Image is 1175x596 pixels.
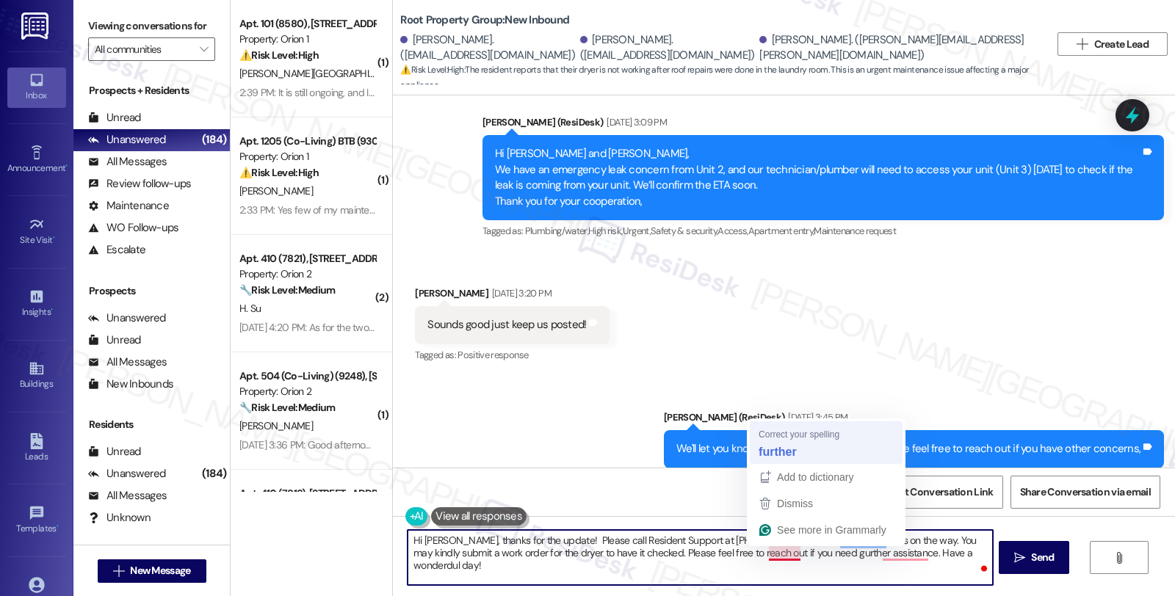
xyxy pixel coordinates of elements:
textarea: To enrich screen reader interactions, please activate Accessibility in Grammarly extension settings [408,530,992,585]
div: We'll let you know when we have an update. Please feel free to reach out if you have other concerns, [676,441,1140,457]
div: [DATE] 3:20 PM [488,286,552,301]
button: New Message [98,559,206,583]
strong: ⚠️ Risk Level: High [239,48,319,62]
span: [PERSON_NAME] [239,419,313,432]
div: Maintenance [88,198,169,214]
i:  [1014,552,1025,564]
div: Review follow-ups [88,176,191,192]
div: Unread [88,110,141,126]
div: [DATE] 3:45 PM [784,410,847,425]
div: Unknown [88,510,151,526]
div: Prospects + Residents [73,83,230,98]
div: [PERSON_NAME]. ([EMAIL_ADDRESS][DOMAIN_NAME]) [580,32,756,64]
span: [PERSON_NAME][GEOGRAPHIC_DATA] [239,67,406,80]
span: [PERSON_NAME] [239,184,313,197]
span: Share Conversation via email [1020,484,1151,500]
span: Create Lead [1094,37,1149,52]
div: Apt. 410 (7821), [STREET_ADDRESS][PERSON_NAME] [239,251,375,266]
button: Create Lead [1057,32,1168,56]
input: All communities [95,37,192,61]
div: [PERSON_NAME]. ([EMAIL_ADDRESS][DOMAIN_NAME]) [400,32,576,64]
i:  [1113,552,1124,564]
span: • [57,521,59,531]
div: Property: Orion 1 [239,149,375,164]
span: Urgent , [623,225,651,237]
div: Unread [88,444,141,459]
strong: ⚠️ Risk Level: High [400,64,463,76]
div: Unanswered [88,466,166,481]
div: WO Follow-ups [88,220,178,236]
a: Inbox [7,68,66,107]
label: Viewing conversations for [88,15,215,37]
span: Maintenance request [814,225,896,237]
a: Leads [7,429,66,468]
span: Positive response [458,349,528,361]
span: High risk , [588,225,623,237]
strong: ⚠️ Risk Level: High [239,166,319,179]
span: Apartment entry , [748,225,814,237]
span: Safety & security , [651,225,717,237]
span: H. Su [239,302,261,315]
a: Insights • [7,284,66,324]
div: Tagged as: [415,344,610,366]
i:  [113,565,124,577]
strong: 🔧 Risk Level: Medium [239,401,335,414]
i:  [1077,38,1088,50]
div: Escalate [88,242,145,258]
button: Send [999,541,1070,574]
span: Plumbing/water , [525,225,588,237]
div: New Inbounds [88,377,173,392]
div: All Messages [88,154,167,170]
span: Send [1031,550,1054,565]
div: Residents [73,417,230,432]
div: All Messages [88,488,167,504]
div: [PERSON_NAME] (ResiDesk) [664,410,1164,430]
div: Apt. 1205 (Co-Living) BTB (9303), [STREET_ADDRESS] [239,134,375,149]
span: : The resident reports that their dryer is not working after roof repairs were done in the laundr... [400,62,1050,94]
div: Property: Orion 1 [239,32,375,47]
div: 2:39 PM: It is still ongoing, and I ran into other residents, we all have the same issues. [239,86,593,99]
strong: 🔧 Risk Level: Medium [239,283,335,297]
b: Root Property Group: New Inbound [400,12,569,28]
div: Apt. 101 (8580), [STREET_ADDRESS] [239,16,375,32]
div: Property: Orion 2 [239,384,375,399]
div: Tagged as: [482,220,1164,241]
div: All Messages [88,355,167,370]
div: Unread [88,332,141,348]
div: Sounds good just keep us posted! [427,317,586,332]
div: [DATE] 3:09 PM [603,115,667,130]
div: [PERSON_NAME] (ResiDesk) [482,115,1164,135]
div: [PERSON_NAME]. ([PERSON_NAME][EMAIL_ADDRESS][PERSON_NAME][DOMAIN_NAME]) [759,32,1039,64]
span: • [51,305,53,315]
i:  [200,43,208,55]
button: Get Conversation Link [882,476,1002,509]
a: Templates • [7,501,66,540]
span: Access , [717,225,748,237]
button: Share Conversation via email [1010,476,1160,509]
span: Get Conversation Link [892,484,993,500]
div: Property: Orion 2 [239,266,375,282]
div: (184) [198,128,230,151]
div: [PERSON_NAME] [415,286,610,306]
span: New Message [130,563,190,578]
a: Site Visit • [7,212,66,252]
div: (184) [198,462,230,485]
span: • [53,233,55,243]
span: • [65,161,68,171]
div: Unanswered [88,310,166,326]
div: 2:33 PM: Yes few of my maintenance request was canceled by the management. I don't know why. [239,203,659,217]
a: Buildings [7,356,66,396]
div: Apt. 410 (7818), [STREET_ADDRESS][PERSON_NAME] [239,486,375,501]
div: Prospects [73,283,230,299]
div: Hi [PERSON_NAME] and [PERSON_NAME], We have an emergency leak concern from Unit 2, and our techni... [495,146,1140,209]
img: ResiDesk Logo [21,12,51,40]
div: Unanswered [88,132,166,148]
div: Apt. 504 (Co-Living) (9248), [STREET_ADDRESS][PERSON_NAME] [239,368,375,384]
